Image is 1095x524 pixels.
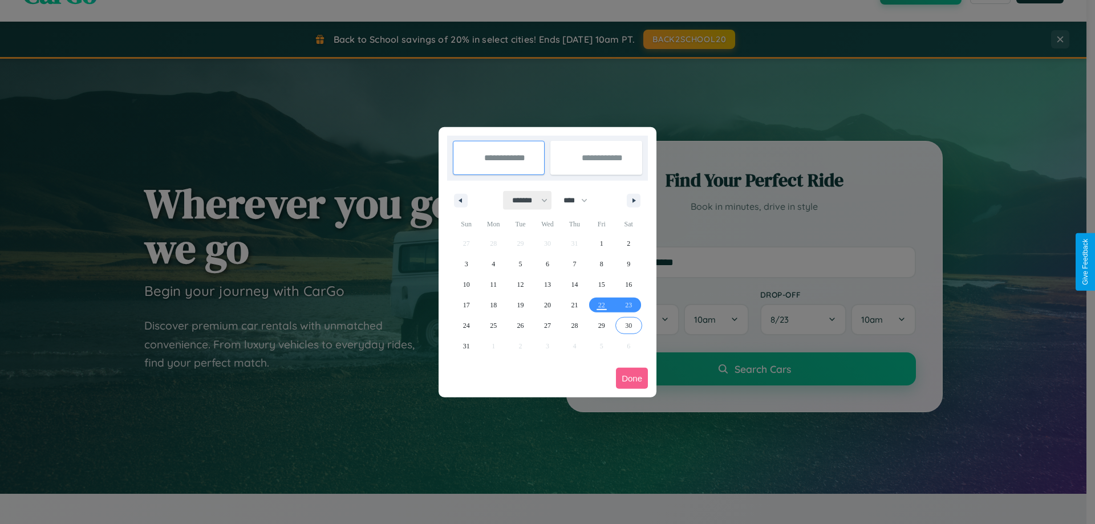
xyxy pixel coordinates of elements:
[463,274,470,295] span: 10
[507,215,534,233] span: Tue
[463,315,470,336] span: 24
[544,295,551,315] span: 20
[480,215,506,233] span: Mon
[544,315,551,336] span: 27
[453,315,480,336] button: 24
[534,274,561,295] button: 13
[625,295,632,315] span: 23
[573,254,576,274] span: 7
[615,315,642,336] button: 30
[492,254,495,274] span: 4
[490,295,497,315] span: 18
[561,295,588,315] button: 21
[571,295,578,315] span: 21
[625,274,632,295] span: 16
[1081,239,1089,285] div: Give Feedback
[598,274,605,295] span: 15
[544,274,551,295] span: 13
[561,315,588,336] button: 28
[616,368,648,389] button: Done
[480,274,506,295] button: 11
[453,336,480,356] button: 31
[453,254,480,274] button: 3
[480,295,506,315] button: 18
[588,295,615,315] button: 22
[507,315,534,336] button: 26
[463,295,470,315] span: 17
[534,215,561,233] span: Wed
[480,254,506,274] button: 4
[598,315,605,336] span: 29
[588,274,615,295] button: 15
[507,295,534,315] button: 19
[588,215,615,233] span: Fri
[517,274,524,295] span: 12
[453,295,480,315] button: 17
[625,315,632,336] span: 30
[615,233,642,254] button: 2
[598,295,605,315] span: 22
[561,274,588,295] button: 14
[615,274,642,295] button: 16
[588,233,615,254] button: 1
[480,315,506,336] button: 25
[507,274,534,295] button: 12
[588,315,615,336] button: 29
[465,254,468,274] span: 3
[517,315,524,336] span: 26
[519,254,522,274] span: 5
[490,274,497,295] span: 11
[571,315,578,336] span: 28
[600,254,603,274] span: 8
[546,254,549,274] span: 6
[490,315,497,336] span: 25
[615,295,642,315] button: 23
[517,295,524,315] span: 19
[627,233,630,254] span: 2
[561,215,588,233] span: Thu
[507,254,534,274] button: 5
[561,254,588,274] button: 7
[627,254,630,274] span: 9
[463,336,470,356] span: 31
[588,254,615,274] button: 8
[615,254,642,274] button: 9
[534,295,561,315] button: 20
[534,254,561,274] button: 6
[615,215,642,233] span: Sat
[453,274,480,295] button: 10
[600,233,603,254] span: 1
[534,315,561,336] button: 27
[571,274,578,295] span: 14
[453,215,480,233] span: Sun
